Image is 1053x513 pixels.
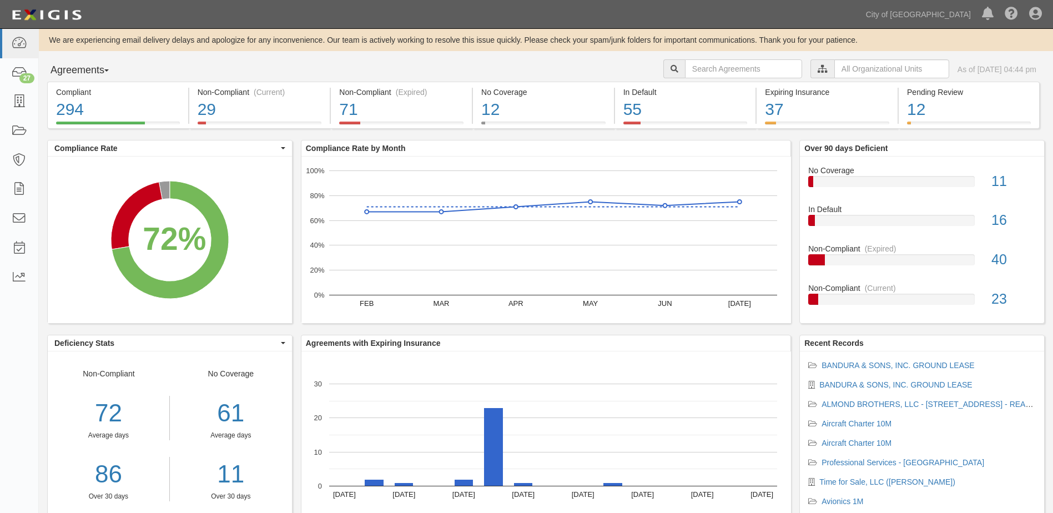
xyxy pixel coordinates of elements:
[318,482,322,490] text: 0
[819,380,972,389] a: BANDURA & SONS, INC. GROUND LEASE
[808,165,1036,204] a: No Coverage11
[310,216,324,224] text: 60%
[822,419,891,428] a: Aircraft Charter 10M
[254,87,285,98] div: (Current)
[481,87,606,98] div: No Coverage
[56,87,180,98] div: Compliant
[433,299,449,308] text: MAR
[178,457,284,492] a: 11
[48,396,169,431] div: 72
[178,492,284,501] div: Over 30 days
[865,243,896,254] div: (Expired)
[198,98,322,122] div: 29
[48,492,169,501] div: Over 30 days
[189,122,330,130] a: Non-Compliant(Current)29
[178,396,284,431] div: 61
[623,98,748,122] div: 55
[47,59,130,82] button: Agreements
[48,335,292,351] button: Deficiency Stats
[39,34,1053,46] div: We are experiencing email delivery delays and apologize for any inconvenience. Our team is active...
[143,217,206,261] div: 72%
[392,490,415,499] text: [DATE]
[750,490,773,499] text: [DATE]
[800,204,1044,215] div: In Default
[48,140,292,156] button: Compliance Rate
[907,98,1031,122] div: 12
[331,122,472,130] a: Non-Compliant(Expired)71
[865,283,896,294] div: (Current)
[48,368,170,501] div: Non-Compliant
[983,210,1044,230] div: 16
[728,299,751,308] text: [DATE]
[800,165,1044,176] div: No Coverage
[583,299,598,308] text: MAY
[314,447,321,456] text: 10
[804,144,888,153] b: Over 90 days Deficient
[48,431,169,440] div: Average days
[508,299,523,308] text: APR
[899,122,1040,130] a: Pending Review12
[808,243,1036,283] a: Non-Compliant(Expired)40
[572,490,594,499] text: [DATE]
[1005,8,1018,21] i: Help Center - Complianz
[804,339,864,348] b: Recent Records
[198,87,322,98] div: Non-Compliant (Current)
[314,291,324,299] text: 0%
[623,87,748,98] div: In Default
[48,457,169,492] a: 86
[8,5,85,25] img: logo-5460c22ac91f19d4615b14bd174203de0afe785f0fc80cf4dbbc73dc1793850b.png
[631,490,654,499] text: [DATE]
[178,431,284,440] div: Average days
[958,64,1036,75] div: As of [DATE] 04:44 pm
[512,490,535,499] text: [DATE]
[819,477,955,486] a: Time for Sale, LLC ([PERSON_NAME])
[685,59,802,78] input: Search Agreements
[54,338,278,349] span: Deficiency Stats
[54,143,278,154] span: Compliance Rate
[310,192,324,200] text: 80%
[765,98,889,122] div: 37
[56,98,180,122] div: 294
[170,368,292,501] div: No Coverage
[481,98,606,122] div: 12
[800,283,1044,294] div: Non-Compliant
[860,3,976,26] a: City of [GEOGRAPHIC_DATA]
[834,59,949,78] input: All Organizational Units
[808,283,1036,314] a: Non-Compliant(Current)23
[47,122,188,130] a: Compliant294
[396,87,427,98] div: (Expired)
[822,497,863,506] a: Avionics 1M
[339,98,463,122] div: 71
[907,87,1031,98] div: Pending Review
[314,380,321,388] text: 30
[822,361,974,370] a: BANDURA & SONS, INC. GROUND LEASE
[452,490,475,499] text: [DATE]
[691,490,713,499] text: [DATE]
[757,122,898,130] a: Expiring Insurance37
[983,289,1044,309] div: 23
[301,157,791,323] svg: A chart.
[822,439,891,447] a: Aircraft Charter 10M
[48,157,292,323] svg: A chart.
[19,73,34,83] div: 27
[310,241,324,249] text: 40%
[310,266,324,274] text: 20%
[808,204,1036,243] a: In Default16
[306,144,406,153] b: Compliance Rate by Month
[306,339,441,348] b: Agreements with Expiring Insurance
[306,167,325,175] text: 100%
[339,87,463,98] div: Non-Compliant (Expired)
[333,490,356,499] text: [DATE]
[983,172,1044,192] div: 11
[314,414,321,422] text: 20
[615,122,756,130] a: In Default55
[658,299,672,308] text: JUN
[800,243,1044,254] div: Non-Compliant
[983,250,1044,270] div: 40
[360,299,374,308] text: FEB
[473,122,614,130] a: No Coverage12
